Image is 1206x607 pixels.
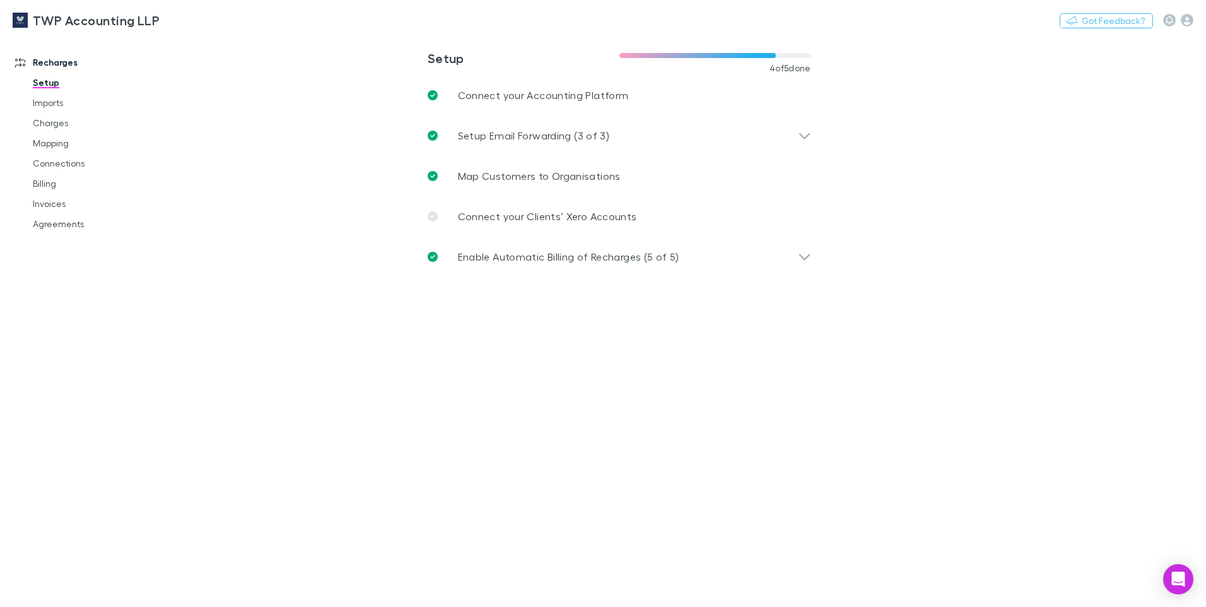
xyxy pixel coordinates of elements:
a: Invoices [20,194,170,214]
p: Map Customers to Organisations [458,168,621,184]
p: Setup Email Forwarding (3 of 3) [458,128,609,143]
p: Connect your Clients’ Xero Accounts [458,209,637,224]
button: Got Feedback? [1060,13,1153,28]
p: Enable Automatic Billing of Recharges (5 of 5) [458,249,679,264]
a: Map Customers to Organisations [418,156,821,196]
a: Agreements [20,214,170,234]
a: Billing [20,174,170,194]
a: Imports [20,93,170,113]
h3: TWP Accounting LLP [33,13,160,28]
div: Enable Automatic Billing of Recharges (5 of 5) [418,237,821,277]
a: TWP Accounting LLP [5,5,167,35]
img: TWP Accounting LLP's Logo [13,13,28,28]
div: Setup Email Forwarding (3 of 3) [418,115,821,156]
a: Connections [20,153,170,174]
a: Charges [20,113,170,133]
a: Mapping [20,133,170,153]
a: Connect your Clients’ Xero Accounts [418,196,821,237]
h3: Setup [428,50,619,66]
span: 4 of 5 done [770,63,811,73]
a: Connect your Accounting Platform [418,75,821,115]
a: Setup [20,73,170,93]
a: Recharges [3,52,170,73]
div: Open Intercom Messenger [1163,564,1193,594]
p: Connect your Accounting Platform [458,88,629,103]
